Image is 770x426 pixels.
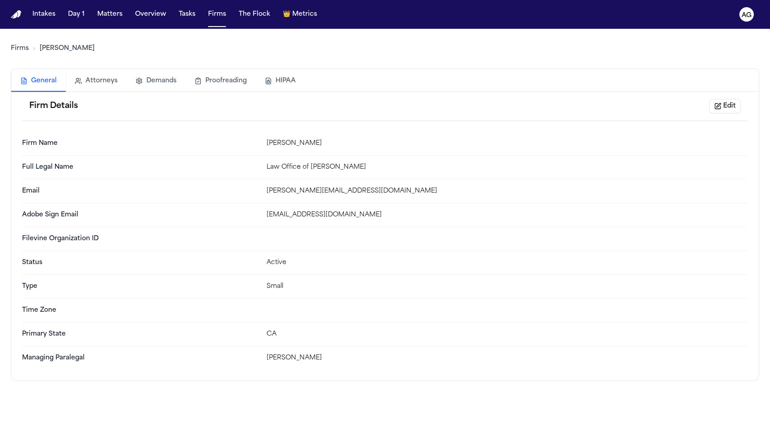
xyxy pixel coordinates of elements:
div: CA [267,330,748,339]
button: Intakes [29,6,59,22]
div: [PERSON_NAME] [267,354,748,363]
h2: Firm Details [29,100,78,112]
button: Overview [131,6,170,22]
div: [PERSON_NAME] [267,139,748,148]
button: Demands [127,71,186,91]
button: Proofreading [186,71,256,91]
button: Edit [709,99,741,113]
button: Matters [94,6,126,22]
button: HIPAA [256,71,305,91]
dt: Email [22,187,259,196]
dt: Status [22,258,259,267]
dt: Primary State [22,330,259,339]
button: Tasks [175,6,199,22]
button: Day 1 [64,6,88,22]
dt: Time Zone [22,306,259,315]
dt: Filevine Organization ID [22,234,259,243]
div: Active [267,258,748,267]
dt: Type [22,282,259,291]
dt: Adobe Sign Email [22,211,259,220]
div: Small [267,282,748,291]
button: Attorneys [66,71,127,91]
dt: Firm Name [22,139,259,148]
div: Law Office of [PERSON_NAME] [267,163,748,172]
dt: Full Legal Name [22,163,259,172]
a: Home [11,10,22,19]
a: Firms [11,44,29,53]
button: Firms [204,6,230,22]
img: Finch Logo [11,10,22,19]
nav: Breadcrumb [11,44,95,53]
button: General [11,71,66,92]
dt: Managing Paralegal [22,354,259,363]
button: crownMetrics [279,6,321,22]
button: The Flock [235,6,274,22]
div: [EMAIL_ADDRESS][DOMAIN_NAME] [267,211,748,220]
div: [PERSON_NAME][EMAIL_ADDRESS][DOMAIN_NAME] [267,187,748,196]
a: [PERSON_NAME] [40,44,95,53]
